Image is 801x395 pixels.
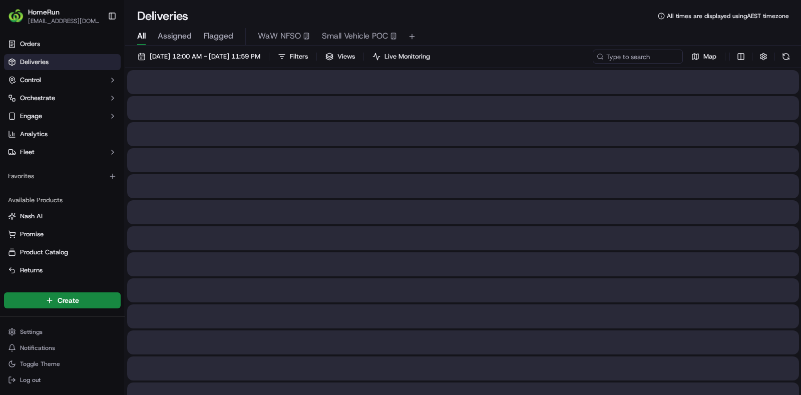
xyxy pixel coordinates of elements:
[322,30,388,42] span: Small Vehicle POC
[337,52,355,61] span: Views
[4,4,104,28] button: HomeRunHomeRun[EMAIL_ADDRESS][DOMAIN_NAME]
[8,248,117,257] a: Product Catalog
[4,357,121,371] button: Toggle Theme
[4,90,121,106] button: Orchestrate
[4,262,121,278] button: Returns
[4,373,121,387] button: Log out
[258,30,301,42] span: WaW NFSO
[150,52,260,61] span: [DATE] 12:00 AM - [DATE] 11:59 PM
[4,341,121,355] button: Notifications
[20,94,55,103] span: Orchestrate
[20,76,41,85] span: Control
[20,112,42,121] span: Engage
[28,7,60,17] button: HomeRun
[20,212,43,221] span: Nash AI
[4,126,121,142] a: Analytics
[204,30,233,42] span: Flagged
[4,144,121,160] button: Fleet
[290,52,308,61] span: Filters
[20,40,40,49] span: Orders
[4,72,121,88] button: Control
[20,148,35,157] span: Fleet
[158,30,192,42] span: Assigned
[687,50,721,64] button: Map
[667,12,789,20] span: All times are displayed using AEST timezone
[4,292,121,308] button: Create
[593,50,683,64] input: Type to search
[20,266,43,275] span: Returns
[4,192,121,208] div: Available Products
[703,52,716,61] span: Map
[273,50,312,64] button: Filters
[8,266,117,275] a: Returns
[20,344,55,352] span: Notifications
[137,8,188,24] h1: Deliveries
[133,50,265,64] button: [DATE] 12:00 AM - [DATE] 11:59 PM
[58,295,79,305] span: Create
[28,17,100,25] button: [EMAIL_ADDRESS][DOMAIN_NAME]
[4,325,121,339] button: Settings
[4,244,121,260] button: Product Catalog
[8,212,117,221] a: Nash AI
[137,30,146,42] span: All
[4,168,121,184] div: Favorites
[8,8,24,24] img: HomeRun
[8,230,117,239] a: Promise
[321,50,359,64] button: Views
[779,50,793,64] button: Refresh
[4,208,121,224] button: Nash AI
[20,58,49,67] span: Deliveries
[368,50,435,64] button: Live Monitoring
[384,52,430,61] span: Live Monitoring
[4,108,121,124] button: Engage
[20,328,43,336] span: Settings
[20,360,60,368] span: Toggle Theme
[4,54,121,70] a: Deliveries
[20,376,41,384] span: Log out
[20,230,44,239] span: Promise
[20,130,48,139] span: Analytics
[20,248,68,257] span: Product Catalog
[4,226,121,242] button: Promise
[4,36,121,52] a: Orders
